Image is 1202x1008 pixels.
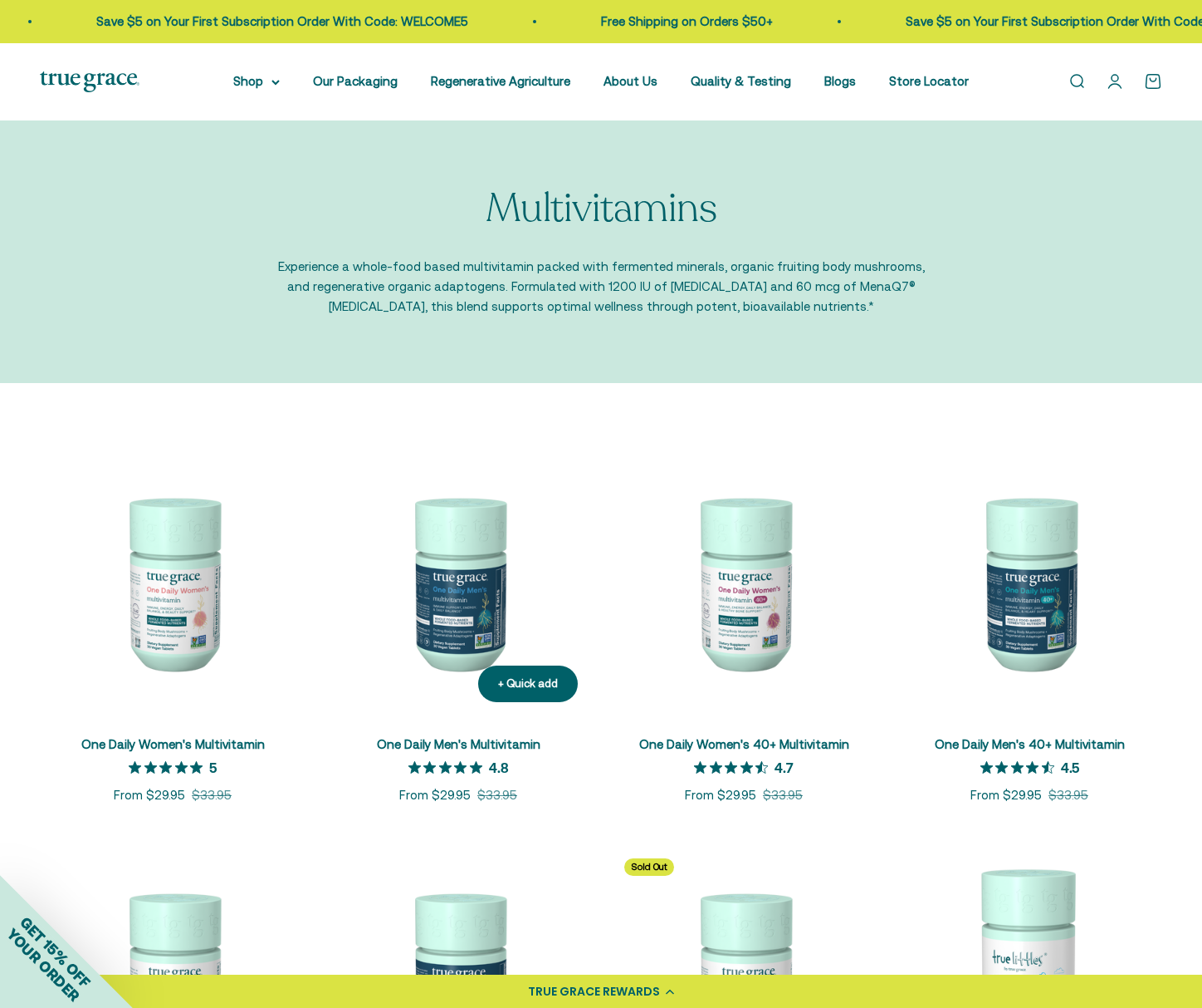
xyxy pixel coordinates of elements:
p: Experience a whole-food based multivitamin packed with fermented minerals, organic fruiting body ... [277,257,925,317]
sale-price: From $29.95 [114,785,185,805]
compare-at-price: $33.95 [477,785,517,805]
img: Daily Multivitamin for Immune Support, Energy, Daily Balance, and Healthy Bone Support* Vitamin A... [611,450,877,715]
p: Save $5 on Your First Subscription Order With Code: WELCOME5 [95,12,467,32]
sale-price: From $29.95 [970,785,1042,805]
a: One Daily Women's 40+ Multivitamin [639,737,849,751]
p: 4.5 [1061,759,1079,775]
p: Multivitamins [486,187,717,231]
img: We select ingredients that play a concrete role in true health, and we include them at effective ... [40,450,305,715]
a: Our Packaging [313,74,398,88]
img: One Daily Men's 40+ Multivitamin [897,450,1162,715]
span: 4.7 out 5 stars rating in total 23 reviews [694,756,774,779]
a: Blogs [824,74,856,88]
sale-price: From $29.95 [685,785,756,805]
a: One Daily Men's Multivitamin [377,737,540,751]
a: One Daily Women's Multivitamin [81,737,265,751]
div: + Quick add [498,676,558,693]
span: 5 out 5 stars rating in total 7 reviews [129,756,209,779]
summary: Shop [233,71,280,91]
a: Free Shipping on Orders $50+ [600,14,772,28]
a: One Daily Men's 40+ Multivitamin [935,737,1125,751]
compare-at-price: $33.95 [763,785,803,805]
a: Regenerative Agriculture [431,74,570,88]
compare-at-price: $33.95 [1048,785,1088,805]
compare-at-price: $33.95 [192,785,232,805]
p: 4.8 [489,759,509,775]
span: GET 15% OFF [17,913,94,991]
img: One Daily Men's Multivitamin [325,450,591,715]
a: About Us [603,74,657,88]
span: 4.8 out 5 stars rating in total 6 reviews [408,756,489,779]
p: 4.7 [774,759,794,775]
button: + Quick add [478,666,578,703]
a: Quality & Testing [691,74,791,88]
div: TRUE GRACE REWARDS [528,983,660,1001]
sale-price: From $29.95 [399,785,471,805]
a: Store Locator [889,74,969,88]
span: 4.5 out 5 stars rating in total 4 reviews [980,756,1061,779]
p: 5 [209,759,217,775]
span: YOUR ORDER [3,925,83,1005]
